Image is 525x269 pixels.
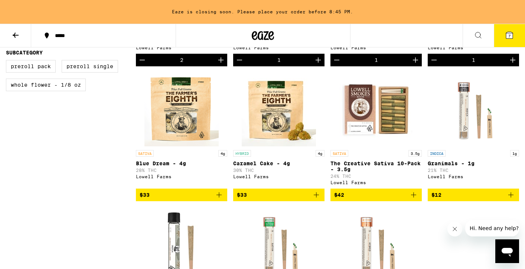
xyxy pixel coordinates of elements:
[330,150,348,157] p: SATIVA
[408,150,422,157] p: 3.5g
[233,174,325,179] div: Lowell Farms
[233,168,325,173] p: 30% THC
[144,72,219,146] img: Lowell Farms - Blue Dream - 4g
[431,192,441,198] span: $12
[330,180,422,185] div: Lowell Farms
[242,72,316,146] img: Lowell Farms - Caramel Cake - 4g
[233,54,246,66] button: Decrement
[506,54,519,66] button: Increment
[136,45,227,50] div: Lowell Farms
[215,54,227,66] button: Increment
[465,220,519,236] iframe: Message from company
[218,150,227,157] p: 4g
[495,239,519,263] iframe: Button to launch messaging window
[316,150,325,157] p: 4g
[6,60,56,73] label: Preroll Pack
[428,45,519,50] div: Lowell Farms
[330,189,422,201] button: Add to bag
[136,72,227,189] a: Open page for Blue Dream - 4g from Lowell Farms
[428,54,440,66] button: Decrement
[312,54,325,66] button: Increment
[330,54,343,66] button: Decrement
[136,150,154,157] p: SATIVA
[233,45,325,50] div: Lowell Farms
[233,150,251,157] p: HYBRID
[277,57,281,63] div: 1
[428,189,519,201] button: Add to bag
[494,24,525,47] button: 7
[180,57,183,63] div: 2
[436,72,511,146] img: Lowell Farms - Granimals - 1g
[428,160,519,166] p: Granimals - 1g
[375,57,378,63] div: 1
[237,192,247,198] span: $33
[510,150,519,157] p: 1g
[136,160,227,166] p: Blue Dream - 4g
[334,192,344,198] span: $42
[6,50,43,56] legend: Subcategory
[428,168,519,173] p: 21% THC
[136,168,227,173] p: 28% THC
[428,174,519,179] div: Lowell Farms
[508,34,511,38] span: 7
[330,45,422,50] div: Lowell Farms
[62,60,118,73] label: Preroll Single
[330,72,422,189] a: Open page for The Creative Sativa 10-Pack - 3.5g from Lowell Farms
[140,192,150,198] span: $33
[447,222,462,236] iframe: Close message
[339,72,413,146] img: Lowell Farms - The Creative Sativa 10-Pack - 3.5g
[233,189,325,201] button: Add to bag
[136,54,149,66] button: Decrement
[233,160,325,166] p: Caramel Cake - 4g
[428,72,519,189] a: Open page for Granimals - 1g from Lowell Farms
[136,174,227,179] div: Lowell Farms
[330,160,422,172] p: The Creative Sativa 10-Pack - 3.5g
[233,72,325,189] a: Open page for Caramel Cake - 4g from Lowell Farms
[472,57,475,63] div: 1
[409,54,422,66] button: Increment
[428,150,446,157] p: INDICA
[136,189,227,201] button: Add to bag
[6,79,86,91] label: Whole Flower - 1/8 oz
[330,174,422,179] p: 24% THC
